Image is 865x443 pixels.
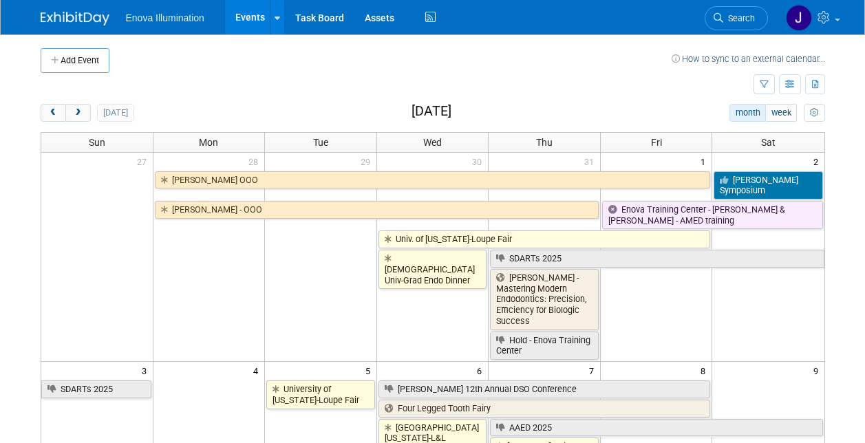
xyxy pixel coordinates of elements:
span: 2 [812,153,824,170]
button: myCustomButton [804,104,824,122]
span: 1 [699,153,712,170]
span: 8 [699,362,712,379]
i: Personalize Calendar [810,109,819,118]
span: 5 [364,362,376,379]
button: Add Event [41,48,109,73]
span: Fri [651,137,662,148]
h2: [DATE] [412,104,451,119]
button: [DATE] [97,104,134,122]
span: 9 [812,362,824,379]
span: 31 [583,153,600,170]
a: [PERSON_NAME] - Mastering Modern Endodontics: Precision, Efficiency for Biologic Success [490,269,599,330]
span: 27 [136,153,153,170]
span: 7 [588,362,600,379]
button: prev [41,104,66,122]
a: SDARTs 2025 [490,250,824,268]
a: [PERSON_NAME] 12th Annual DSO Conference [378,380,711,398]
a: SDARTs 2025 [41,380,151,398]
img: ExhibitDay [41,12,109,25]
span: Sat [761,137,776,148]
span: Wed [423,137,442,148]
a: Hold - Enova Training Center [490,332,599,360]
span: 28 [247,153,264,170]
button: week [765,104,797,122]
button: next [65,104,91,122]
span: 30 [471,153,488,170]
span: 6 [476,362,488,379]
span: 3 [140,362,153,379]
button: month [729,104,766,122]
span: 4 [252,362,264,379]
a: How to sync to an external calendar... [672,54,825,64]
a: [PERSON_NAME] Symposium [714,171,822,199]
a: AAED 2025 [490,419,822,437]
a: University of [US_STATE]-Loupe Fair [266,380,375,409]
span: Mon [199,137,218,148]
a: [DEMOGRAPHIC_DATA] Univ-Grad Endo Dinner [378,250,487,289]
a: Univ. of [US_STATE]-Loupe Fair [378,230,711,248]
a: Four Legged Tooth Fairy [378,400,711,418]
span: Thu [536,137,553,148]
img: JeffD Dyll [786,5,812,31]
span: Enova Illumination [126,12,204,23]
span: Sun [89,137,105,148]
a: [PERSON_NAME] OOO [155,171,711,189]
span: Search [723,13,755,23]
a: [PERSON_NAME] - OOO [155,201,599,219]
a: Search [705,6,768,30]
a: Enova Training Center - [PERSON_NAME] & [PERSON_NAME] - AMED training [602,201,823,229]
